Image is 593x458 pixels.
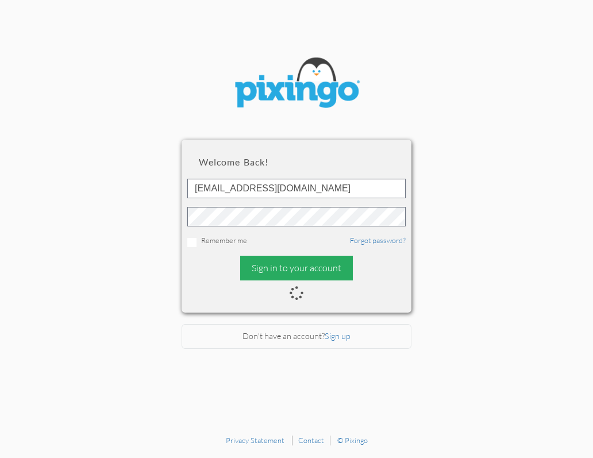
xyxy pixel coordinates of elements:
[350,236,406,245] a: Forgot password?
[337,436,368,445] a: © Pixingo
[199,157,394,167] h2: Welcome back!
[298,436,324,445] a: Contact
[240,256,353,280] div: Sign in to your account
[182,324,411,349] div: Don't have an account?
[226,436,284,445] a: Privacy Statement
[187,179,406,198] input: ID or Email
[187,235,406,247] div: Remember me
[228,52,365,117] img: pixingo logo
[592,457,593,458] iframe: Chat
[325,331,351,341] a: Sign up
